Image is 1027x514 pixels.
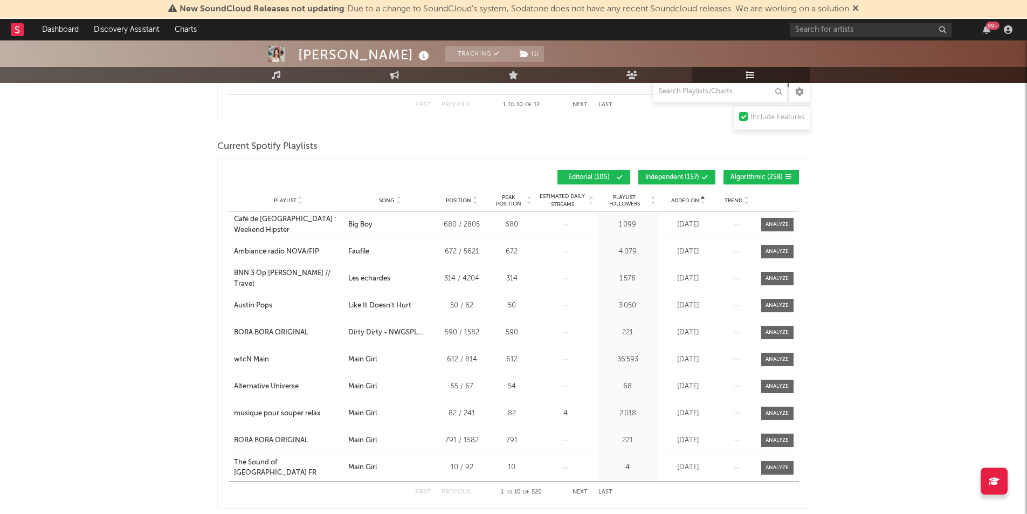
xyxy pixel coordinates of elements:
div: 36 593 [599,354,656,365]
a: Dashboard [35,19,86,40]
div: [DATE] [661,354,715,365]
span: Peak Position [492,194,526,207]
div: Dirty Dirty - NWGSPL Remix [348,327,432,338]
div: 1 10 12 [492,99,551,112]
button: Last [598,102,612,108]
span: Dismiss [852,5,859,13]
span: Estimated Daily Streams [537,193,588,209]
div: 314 / 4204 [438,273,486,284]
button: Independent(157) [638,170,715,184]
button: First [415,102,431,108]
div: 612 [492,354,532,365]
div: 3 050 [599,300,656,311]
div: Main Girl [348,408,377,419]
a: Charts [167,19,204,40]
div: [DATE] [661,381,715,392]
div: [DATE] [661,273,715,284]
div: 50 [492,300,532,311]
button: Editorial(105) [557,170,630,184]
div: 10 / 92 [438,462,486,473]
div: 791 / 1582 [438,435,486,446]
div: 612 / 814 [438,354,486,365]
a: BORA BORA ORIGINAL [234,435,343,446]
div: 82 [492,408,532,419]
div: 672 [492,246,532,257]
div: [DATE] [661,300,715,311]
span: Editorial ( 105 ) [564,174,614,181]
div: Include Features [750,111,804,124]
span: : Due to a change to SoundCloud's system, Sodatone does not have any recent Soundcloud releases. ... [180,5,849,13]
div: [PERSON_NAME] [298,46,432,64]
button: Tracking [445,46,513,62]
span: Playlist Followers [599,194,650,207]
a: BNN 3 Op [PERSON_NAME] // Travel [234,268,343,289]
div: 54 [492,381,532,392]
a: Café de [GEOGRAPHIC_DATA] : Weekend Hipster [234,214,343,235]
a: Alternative Universe [234,381,343,392]
a: wtcN Main [234,354,343,365]
div: BORA BORA ORIGINAL [234,435,308,446]
span: Playlist [274,197,297,204]
div: Austin Pops [234,300,272,311]
div: BORA BORA ORIGINAL [234,327,308,338]
div: Main Girl [348,462,377,473]
button: (1) [513,46,544,62]
div: 590 / 1582 [438,327,486,338]
span: of [525,102,532,107]
span: New SoundCloud Releases not updating [180,5,344,13]
a: BORA BORA ORIGINAL [234,327,343,338]
span: Position [446,197,471,204]
div: 680 / 2805 [438,220,486,230]
div: musique pour souper relax [234,408,321,419]
span: Algorithmic ( 258 ) [730,174,783,181]
a: Discovery Assistant [86,19,167,40]
div: 10 [492,462,532,473]
div: Main Girl [348,435,377,446]
div: [DATE] [661,327,715,338]
span: of [523,490,529,495]
button: Next [573,102,588,108]
button: 99+ [983,25,990,34]
div: 672 / 5621 [438,246,486,257]
div: 4 079 [599,246,656,257]
div: 1 576 [599,273,656,284]
div: Alternative Universe [234,381,299,392]
div: Les échardes [348,273,390,284]
div: Like It Doesn't Hurt [348,300,411,311]
button: First [415,489,431,495]
div: 4 [599,462,656,473]
div: Big Boy [348,220,373,230]
div: Main Girl [348,354,377,365]
div: 50 / 62 [438,300,486,311]
div: 2 018 [599,408,656,419]
div: 314 [492,273,532,284]
span: to [508,102,514,107]
button: Next [573,489,588,495]
a: Ambiance radio NOVA/FIP [234,246,343,257]
span: Added On [671,197,699,204]
div: [DATE] [661,246,715,257]
span: Current Spotify Playlists [217,140,318,153]
div: [DATE] [661,435,715,446]
div: 1 10 520 [492,486,551,499]
div: The Sound of [GEOGRAPHIC_DATA] FR [234,457,343,478]
input: Search Playlists/Charts [653,81,788,102]
div: 680 [492,220,532,230]
div: 68 [599,381,656,392]
div: [DATE] [661,220,715,230]
div: 82 / 241 [438,408,486,419]
div: 791 [492,435,532,446]
span: ( 1 ) [513,46,544,62]
span: to [506,490,512,495]
span: Independent ( 157 ) [645,174,699,181]
div: [DATE] [661,462,715,473]
a: musique pour souper relax [234,408,343,419]
div: 221 [599,435,656,446]
button: Algorithmic(258) [723,170,799,184]
input: Search for artists [790,23,952,37]
button: Previous [442,489,470,495]
a: Austin Pops [234,300,343,311]
button: Previous [442,102,470,108]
